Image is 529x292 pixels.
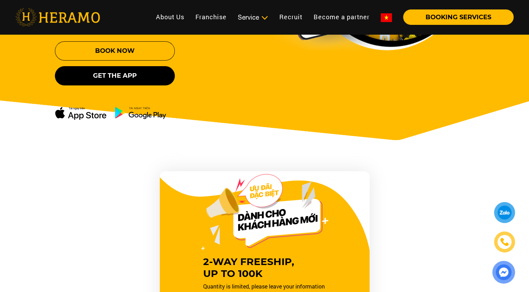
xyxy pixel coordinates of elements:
[308,9,375,25] a: Become a partner
[115,106,166,119] img: ch-dowload
[203,256,326,279] h3: 2-WAY FREESHIP, UP TO 100K
[55,41,175,61] button: Book now
[55,106,107,120] img: apple-dowload
[150,9,190,25] a: About Us
[190,9,232,25] a: Franchise
[261,14,268,21] img: subToggleIcon
[238,14,259,21] font: Service
[398,14,514,20] a: BOOKING SERVICES
[15,8,100,26] img: heramo-logo.png
[381,13,392,22] img: vn-flag.png
[55,66,175,85] button: Get the app
[274,9,308,25] a: Recruit
[501,238,508,246] img: phone-icon
[201,174,328,250] img: Offer Header
[495,232,514,251] a: phone-icon
[403,9,514,25] button: BOOKING SERVICES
